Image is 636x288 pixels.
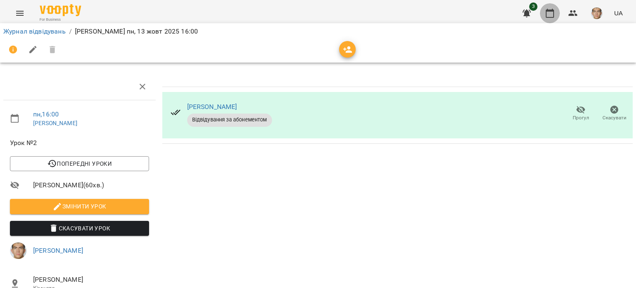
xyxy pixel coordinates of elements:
[10,199,149,214] button: Змінити урок
[40,17,81,22] span: For Business
[614,9,623,17] span: UA
[33,180,149,190] span: [PERSON_NAME] ( 60 хв. )
[10,156,149,171] button: Попередні уроки
[573,114,589,121] span: Прогул
[602,114,626,121] span: Скасувати
[33,247,83,254] a: [PERSON_NAME]
[187,116,272,123] span: Відвідування за абонементом
[33,110,59,118] a: пн , 16:00
[33,120,77,126] a: [PERSON_NAME]
[75,27,198,36] p: [PERSON_NAME] пн, 13 жовт 2025 16:00
[40,4,81,16] img: Voopty Logo
[611,5,626,21] button: UA
[69,27,72,36] li: /
[10,138,149,148] span: Урок №2
[529,2,537,11] span: 3
[591,7,602,19] img: 290265f4fa403245e7fea1740f973bad.jpg
[187,103,237,111] a: [PERSON_NAME]
[17,201,142,211] span: Змінити урок
[10,242,26,259] img: 290265f4fa403245e7fea1740f973bad.jpg
[17,223,142,233] span: Скасувати Урок
[10,3,30,23] button: Menu
[33,275,149,285] span: [PERSON_NAME]
[3,27,66,35] a: Журнал відвідувань
[564,102,597,125] button: Прогул
[17,159,142,169] span: Попередні уроки
[10,221,149,236] button: Скасувати Урок
[3,27,633,36] nav: breadcrumb
[597,102,631,125] button: Скасувати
